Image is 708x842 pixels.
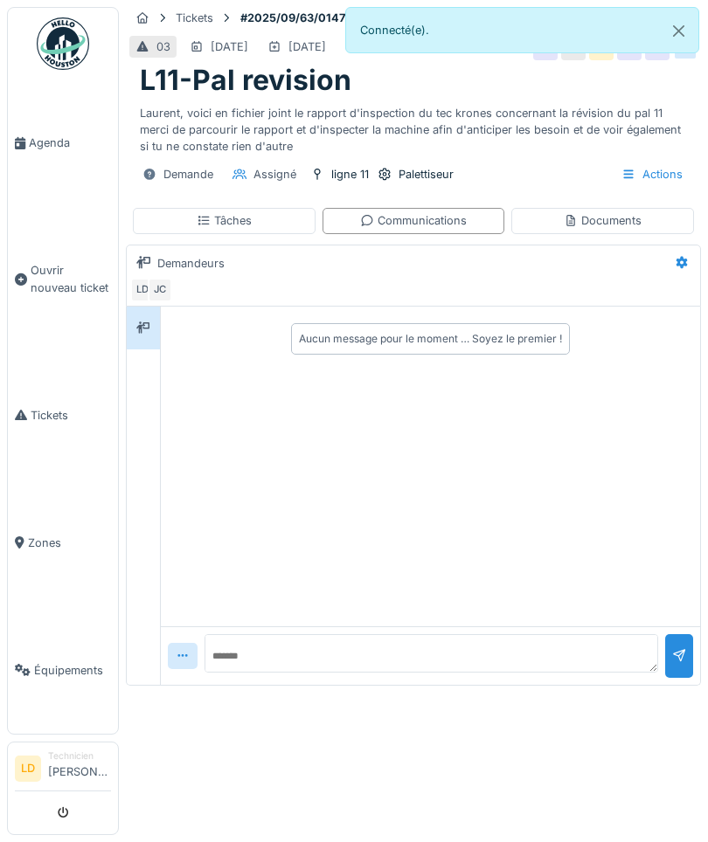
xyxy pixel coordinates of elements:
[156,38,170,55] div: 03
[15,756,41,782] li: LD
[331,166,369,183] div: ligne 11
[288,38,326,55] div: [DATE]
[29,135,111,151] span: Agenda
[253,166,296,183] div: Assigné
[157,255,225,272] div: Demandeurs
[148,278,172,302] div: JC
[37,17,89,70] img: Badge_color-CXgf-gQk.svg
[31,262,111,295] span: Ouvrir nouveau ticket
[399,166,454,183] div: Palettiseur
[8,479,118,606] a: Zones
[659,8,698,54] button: Close
[564,212,642,229] div: Documents
[8,606,118,734] a: Équipements
[48,749,111,763] div: Technicien
[8,351,118,479] a: Tickets
[211,38,248,55] div: [DATE]
[130,278,155,302] div: LD
[197,212,252,229] div: Tâches
[31,407,111,424] span: Tickets
[233,10,359,26] strong: #2025/09/63/01472
[8,207,118,351] a: Ouvrir nouveau ticket
[140,64,351,97] h1: L11-Pal revision
[360,212,467,229] div: Communications
[345,7,699,53] div: Connecté(e).
[8,79,118,207] a: Agenda
[299,331,562,347] div: Aucun message pour le moment … Soyez le premier !
[34,662,111,679] span: Équipements
[614,162,691,187] div: Actions
[163,166,213,183] div: Demande
[15,749,111,791] a: LD Technicien[PERSON_NAME]
[48,749,111,787] li: [PERSON_NAME]
[140,98,687,155] div: Laurent, voici en fichier joint le rapport d'inspection du tec krones concernant la révision du p...
[28,535,111,551] span: Zones
[176,10,213,26] div: Tickets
